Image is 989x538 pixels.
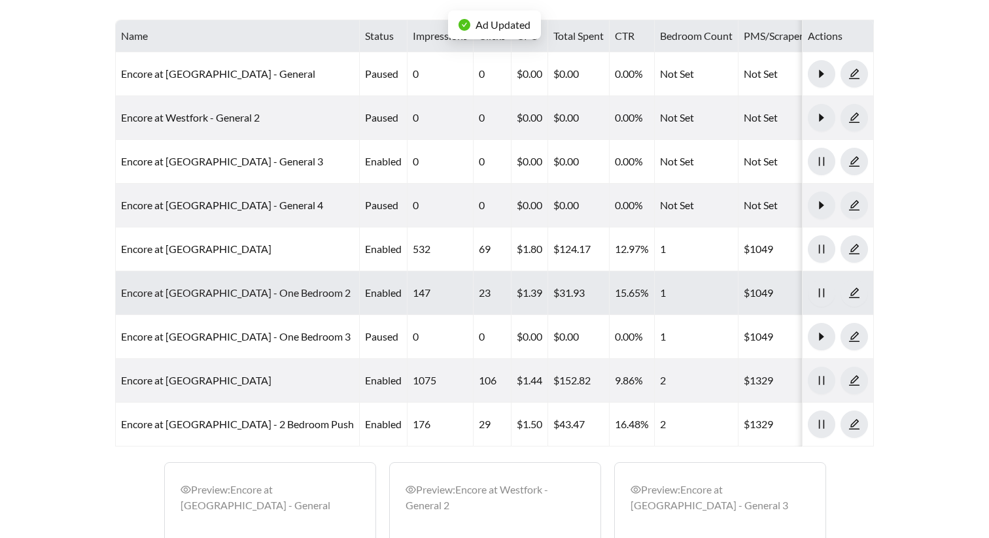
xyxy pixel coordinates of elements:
[474,140,512,184] td: 0
[841,156,867,167] span: edit
[474,403,512,446] td: 29
[808,235,835,263] button: pause
[408,96,474,140] td: 0
[512,271,548,315] td: $1.39
[610,184,655,227] td: 0.00%
[841,411,868,438] button: edit
[365,199,398,211] span: paused
[841,60,868,88] button: edit
[181,482,360,513] div: Preview: Encore at [GEOGRAPHIC_DATA] - General
[841,331,867,343] span: edit
[408,271,474,315] td: 147
[548,184,610,227] td: $0.00
[841,155,868,167] a: edit
[841,67,868,80] a: edit
[803,20,874,52] th: Actions
[841,235,868,263] button: edit
[808,323,835,350] button: caret-right
[512,315,548,359] td: $0.00
[121,374,271,386] a: Encore at [GEOGRAPHIC_DATA]
[121,67,315,80] a: Encore at [GEOGRAPHIC_DATA] - General
[655,271,738,315] td: 1
[655,227,738,271] td: 1
[474,359,512,403] td: 106
[655,403,738,446] td: 2
[548,403,610,446] td: $43.47
[610,271,655,315] td: 15.65%
[841,148,868,175] button: edit
[808,192,835,219] button: caret-right
[808,148,835,175] button: pause
[808,367,835,394] button: pause
[655,359,738,403] td: 2
[474,52,512,96] td: 0
[655,315,738,359] td: 1
[841,418,868,430] a: edit
[121,111,260,124] a: Encore at Westfork - General 2
[365,155,402,167] span: enabled
[808,112,835,124] span: caret-right
[841,104,868,131] button: edit
[365,418,402,430] span: enabled
[738,140,856,184] td: Not Set
[365,111,398,124] span: paused
[738,403,856,446] td: $1329
[655,20,738,52] th: Bedroom Count
[512,359,548,403] td: $1.44
[512,184,548,227] td: $0.00
[631,482,810,513] div: Preview: Encore at [GEOGRAPHIC_DATA] - General 3
[408,20,474,52] th: Impressions
[610,227,655,271] td: 12.97%
[121,286,351,299] a: Encore at [GEOGRAPHIC_DATA] - One Bedroom 2
[655,96,738,140] td: Not Set
[841,287,867,299] span: edit
[408,227,474,271] td: 532
[841,111,868,124] a: edit
[548,52,610,96] td: $0.00
[738,20,856,52] th: PMS/Scraper Unit Price
[610,140,655,184] td: 0.00%
[841,279,868,307] button: edit
[841,330,868,343] a: edit
[548,96,610,140] td: $0.00
[408,403,474,446] td: 176
[841,375,867,386] span: edit
[474,315,512,359] td: 0
[610,359,655,403] td: 9.86%
[476,18,530,31] span: Ad Updated
[365,374,402,386] span: enabled
[841,68,867,80] span: edit
[615,29,634,42] span: CTR
[406,482,585,513] div: Preview: Encore at Westfork - General 2
[738,227,856,271] td: $1049
[655,184,738,227] td: Not Set
[841,199,868,211] a: edit
[365,243,402,255] span: enabled
[548,359,610,403] td: $152.82
[408,52,474,96] td: 0
[808,199,835,211] span: caret-right
[408,359,474,403] td: 1075
[610,403,655,446] td: 16.48%
[408,184,474,227] td: 0
[474,227,512,271] td: 69
[610,52,655,96] td: 0.00%
[121,199,323,211] a: Encore at [GEOGRAPHIC_DATA] - General 4
[365,67,398,80] span: paused
[548,20,610,52] th: Total Spent
[512,140,548,184] td: $0.00
[512,403,548,446] td: $1.50
[512,227,548,271] td: $1.80
[808,411,835,438] button: pause
[841,243,867,255] span: edit
[548,140,610,184] td: $0.00
[808,279,835,307] button: pause
[408,315,474,359] td: 0
[474,184,512,227] td: 0
[738,184,856,227] td: Not Set
[610,96,655,140] td: 0.00%
[365,330,398,343] span: paused
[738,271,856,315] td: $1049
[408,140,474,184] td: 0
[548,271,610,315] td: $31.93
